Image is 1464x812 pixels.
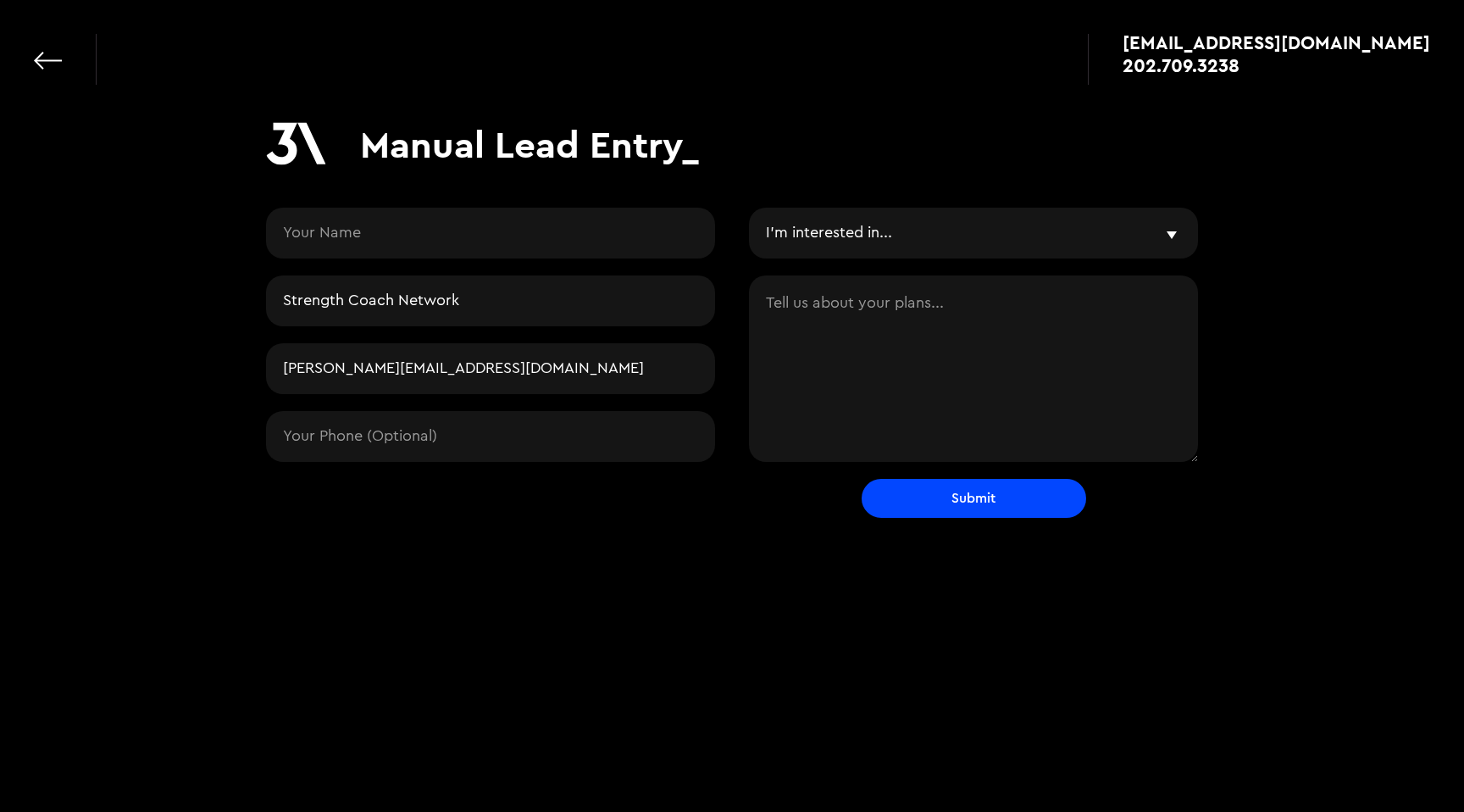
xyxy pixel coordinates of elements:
input: Your Email [266,343,715,394]
input: Your Name [266,208,715,259]
a: [EMAIL_ADDRESS][DOMAIN_NAME] [1123,34,1430,51]
h1: Manual Lead Entry_ [360,122,700,167]
a: 202.709.3238 [1123,57,1430,74]
input: Your Phone (Optional) [266,411,715,462]
div: 202.709.3238 [1123,57,1239,74]
input: Company Name [266,275,715,326]
input: Submit [862,479,1086,518]
form: Contact Request [266,208,1198,518]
